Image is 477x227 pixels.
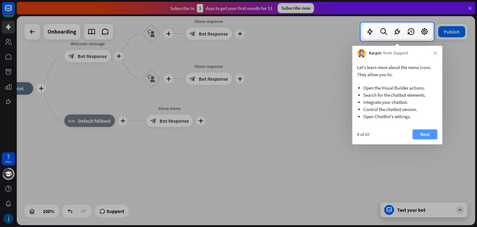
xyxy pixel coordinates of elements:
p: Let’s learn more about the menu icons. They allow you to: [357,64,437,78]
i: close [434,51,437,55]
button: Next [412,129,437,139]
span: Kacper [369,50,382,56]
button: Open LiveChat chat widget [5,2,24,21]
li: Search for the chatbot elements. [363,91,431,99]
li: Control the chatbot version. [363,106,431,113]
span: from Support [383,50,408,56]
li: Open ChatBot’s settings. [363,113,431,120]
div: 8 of 10 [357,132,369,137]
li: Open the Visual Builder actions. [363,84,431,91]
li: Integrate your chatbot. [363,99,431,106]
